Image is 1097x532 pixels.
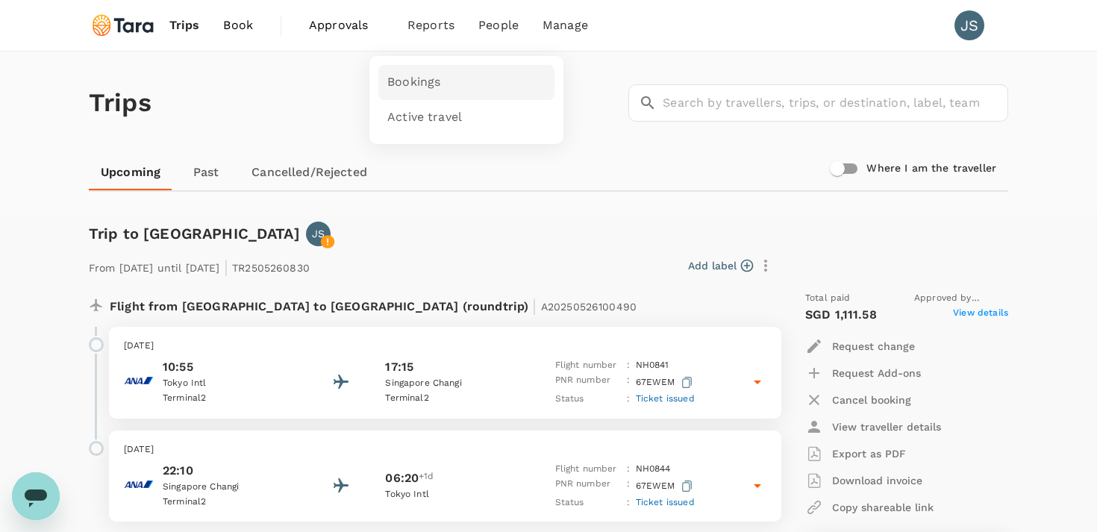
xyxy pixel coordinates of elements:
iframe: メッセージングウィンドウを開くボタン [12,472,60,520]
p: Singapore Changi [385,376,519,391]
span: Manage [543,16,588,34]
img: All Nippon Airways [124,469,154,499]
button: Copy shareable link [805,494,934,521]
p: PNR number [555,373,621,392]
p: Status [555,495,621,510]
p: Download invoice [832,473,922,488]
button: View traveller details [805,413,941,440]
button: Export as PDF [805,440,906,467]
p: Terminal 2 [163,495,297,510]
p: : [627,477,630,495]
span: Reports [407,16,454,34]
span: | [532,295,537,316]
p: 06:20 [385,469,419,487]
a: Cancelled/Rejected [240,154,379,190]
img: Tara Climate Ltd [89,9,157,42]
span: Trips [169,16,200,34]
p: 17:15 [385,358,413,376]
p: : [627,373,630,392]
p: Flight number [555,462,621,477]
a: Bookings [378,65,554,100]
span: Book [223,16,253,34]
p: View traveller details [832,419,941,434]
p: Tokyo Intl [385,487,519,502]
p: : [627,358,630,373]
span: People [478,16,519,34]
span: Total paid [805,291,851,306]
h6: Where I am the traveller [866,160,996,177]
img: All Nippon Airways [124,366,154,395]
span: +1d [419,469,434,487]
a: Upcoming [89,154,172,190]
p: Tokyo Intl [163,376,297,391]
span: A20250526100490 [541,301,637,313]
p: [DATE] [124,442,766,457]
button: Cancel booking [805,387,911,413]
div: JS [954,10,984,40]
p: Copy shareable link [832,500,934,515]
a: Active travel [378,100,554,135]
button: Download invoice [805,467,922,494]
p: Cancel booking [832,392,911,407]
span: Ticket issued [636,393,695,404]
span: Active travel [387,109,462,126]
span: Approvals [309,16,384,34]
p: From [DATE] until [DATE] TR2505260830 [89,252,310,279]
span: | [224,257,228,278]
p: Terminal 2 [163,391,297,406]
p: Request change [832,339,915,354]
input: Search by travellers, trips, or destination, label, team [663,84,1008,122]
p: 67EWEM [636,477,696,495]
p: Export as PDF [832,446,906,461]
p: Terminal 2 [385,391,519,406]
p: Flight from [GEOGRAPHIC_DATA] to [GEOGRAPHIC_DATA] (roundtrip) [110,291,637,318]
p: : [627,462,630,477]
span: Ticket issued [636,497,695,507]
button: Request change [805,333,915,360]
p: Singapore Changi [163,480,297,495]
h6: Trip to [GEOGRAPHIC_DATA] [89,222,300,245]
p: JS [312,226,325,241]
p: 22:10 [163,462,297,480]
p: [DATE] [124,339,766,354]
a: Past [172,154,240,190]
p: SGD 1,111.58 [805,306,877,324]
p: 10:55 [163,358,297,376]
span: Bookings [387,74,440,91]
span: Approved by [914,291,1008,306]
p: : [627,392,630,407]
span: View details [953,306,1008,324]
h1: Trips [89,51,151,154]
p: Flight number [555,358,621,373]
p: : [627,495,630,510]
button: Request Add-ons [805,360,921,387]
p: NH 0841 [636,358,669,373]
button: Add label [688,258,753,273]
p: 67EWEM [636,373,696,392]
p: NH 0844 [636,462,671,477]
p: Request Add-ons [832,366,921,381]
p: PNR number [555,477,621,495]
p: Status [555,392,621,407]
